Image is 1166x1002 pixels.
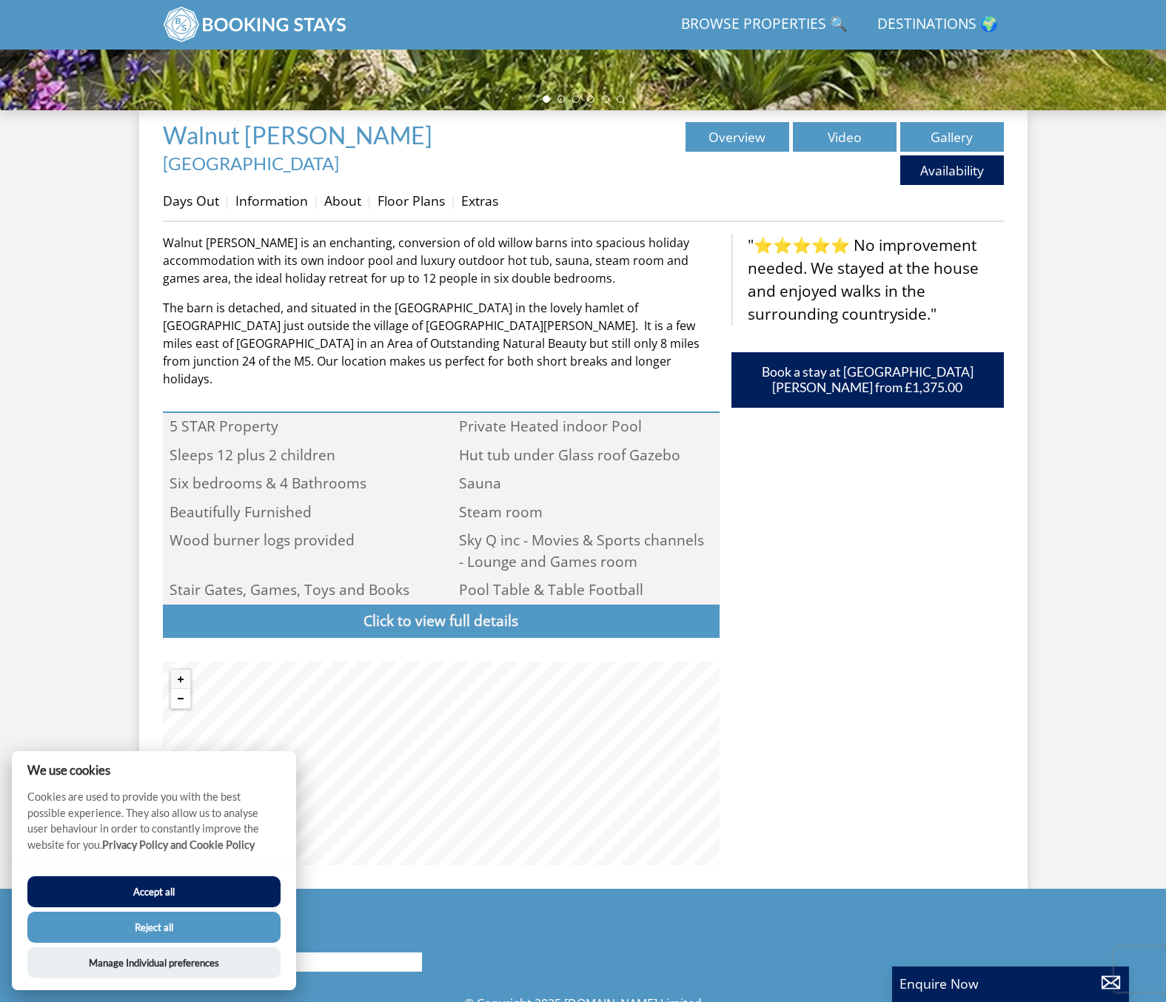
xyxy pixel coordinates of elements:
li: Hut tub under Glass roof Gazebo [452,441,720,469]
li: 5 STAR Property [163,413,430,441]
li: Six bedrooms & 4 Bathrooms [163,469,430,497]
p: Cookies are used to provide you with the best possible experience. They also allow us to analyse ... [12,789,296,864]
li: Stair Gates, Games, Toys and Books [163,576,430,604]
button: Zoom in [171,670,190,689]
img: BookingStays [163,6,348,43]
button: Accept all [27,876,281,907]
li: Beautifully Furnished [163,498,430,526]
h2: We use cookies [12,763,296,777]
a: Book a stay at [GEOGRAPHIC_DATA][PERSON_NAME] from £1,375.00 [731,352,1004,407]
a: Information [235,192,308,209]
button: Zoom out [171,689,190,708]
li: Sleeps 12 plus 2 children [163,441,430,469]
li: Sky Q inc - Movies & Sports channels - Lounge and Games room [452,526,720,576]
li: Wood burner logs provided [163,526,430,576]
a: Availability [900,155,1004,185]
blockquote: "⭐⭐⭐⭐⭐ No improvement needed. We stayed at the house and enjoyed walks in the surrounding country... [731,234,1004,326]
p: Walnut [PERSON_NAME] is an enchanting, conversion of old willow barns into spacious holiday accom... [163,234,720,287]
a: Video [793,122,897,152]
a: [GEOGRAPHIC_DATA] [163,152,339,174]
a: Gallery [900,122,1004,152]
a: Overview [686,122,789,152]
canvas: Map [163,662,720,865]
li: Pool Table & Table Football [452,576,720,604]
a: Destinations 🌍 [871,8,1004,41]
a: Floor Plans [378,192,445,209]
li: Steam room [452,498,720,526]
button: Reject all [27,912,281,943]
a: Days Out [163,192,219,209]
a: Privacy Policy and Cookie Policy [102,838,255,851]
p: Enquire Now [899,974,1122,993]
a: Walnut [PERSON_NAME] [163,121,437,149]
span: Walnut [PERSON_NAME] [163,121,432,149]
a: Browse Properties 🔍 [675,8,854,41]
li: Sauna [452,469,720,497]
a: Extras [461,192,498,209]
a: About [324,192,361,209]
p: The barn is detached, and situated in the [GEOGRAPHIC_DATA] in the lovely hamlet of [GEOGRAPHIC_D... [163,299,720,388]
button: Manage Individual preferences [27,947,281,978]
a: Click to view full details [163,605,720,638]
li: Private Heated indoor Pool [452,413,720,441]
